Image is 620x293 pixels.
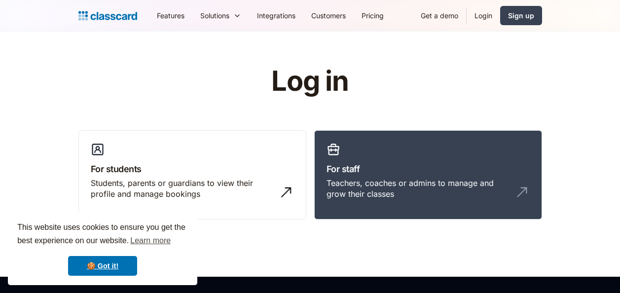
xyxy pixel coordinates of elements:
a: Sign up [500,6,542,25]
a: Customers [303,4,354,27]
div: Students, parents or guardians to view their profile and manage bookings [91,178,274,200]
a: home [78,9,137,23]
a: Integrations [249,4,303,27]
a: Features [149,4,192,27]
span: This website uses cookies to ensure you get the best experience on our website. [17,221,188,248]
a: Pricing [354,4,392,27]
a: learn more about cookies [129,233,172,248]
a: Login [467,4,500,27]
div: Teachers, coaches or admins to manage and grow their classes [327,178,510,200]
div: Sign up [508,10,534,21]
a: Get a demo [413,4,466,27]
h1: Log in [153,66,467,97]
h3: For staff [327,162,530,176]
h3: For students [91,162,294,176]
a: For studentsStudents, parents or guardians to view their profile and manage bookings [78,130,306,220]
div: cookieconsent [8,212,197,285]
div: Solutions [200,10,229,21]
a: dismiss cookie message [68,256,137,276]
div: Solutions [192,4,249,27]
a: For staffTeachers, coaches or admins to manage and grow their classes [314,130,542,220]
